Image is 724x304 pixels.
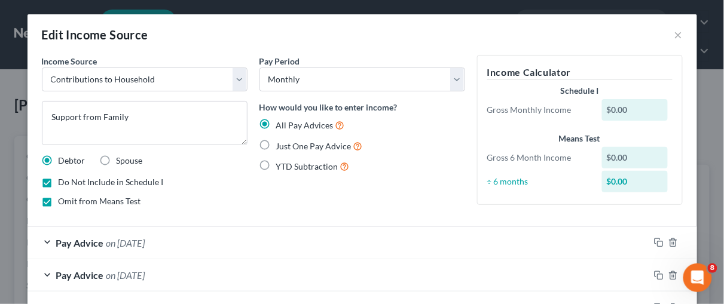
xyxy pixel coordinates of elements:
span: on [DATE] [106,237,145,248]
label: How would you like to enter income? [259,101,398,113]
span: Income Source [42,56,97,66]
span: Debtor [59,155,85,165]
span: Pay Advice [56,237,104,248]
button: × [674,27,683,42]
div: Edit Income Source [42,26,148,43]
span: 8 [708,263,717,273]
div: Means Test [487,133,673,145]
h5: Income Calculator [487,65,673,80]
div: $0.00 [602,99,668,121]
div: $0.00 [602,171,668,192]
iframe: Intercom live chat [683,263,712,292]
div: $0.00 [602,147,668,168]
label: Pay Period [259,55,300,67]
span: All Pay Advices [276,120,334,130]
div: Gross 6 Month Income [481,152,597,164]
span: Spouse [117,155,143,165]
span: YTD Subtraction [276,161,338,171]
div: Gross Monthly Income [481,104,597,116]
span: Omit from Means Test [59,196,141,206]
div: ÷ 6 months [481,176,597,188]
span: on [DATE] [106,269,145,281]
div: Schedule I [487,85,673,97]
span: Do Not Include in Schedule I [59,177,164,187]
span: Just One Pay Advice [276,141,352,151]
span: Pay Advice [56,269,104,281]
